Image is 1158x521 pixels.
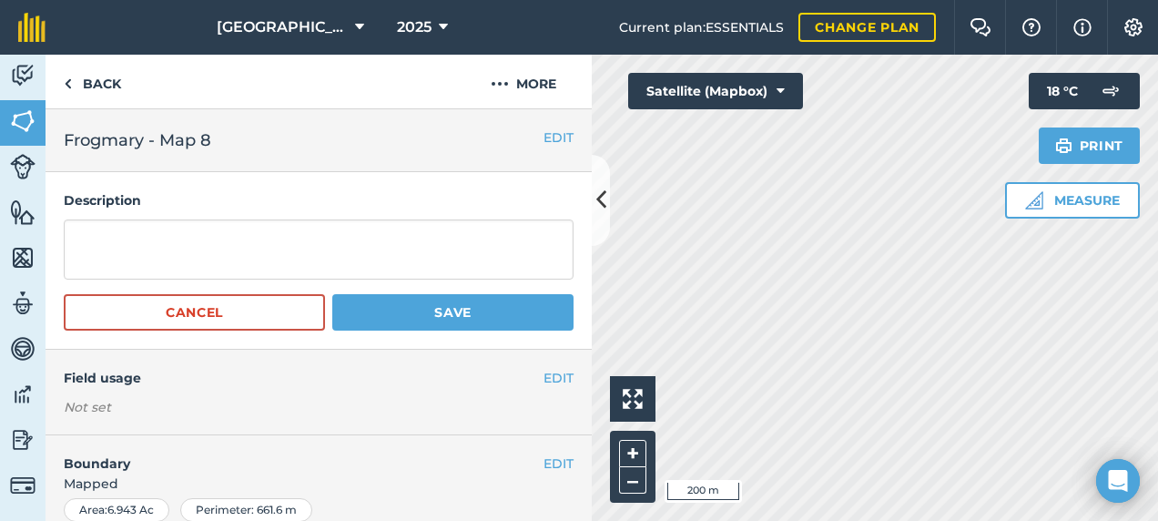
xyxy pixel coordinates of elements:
h4: Boundary [46,435,543,474]
button: Print [1039,128,1141,164]
span: 2025 [397,16,432,38]
img: svg+xml;base64,PD94bWwgdmVyc2lvbj0iMS4wIiBlbmNvZGluZz0idXRmLTgiPz4KPCEtLSBHZW5lcmF0b3I6IEFkb2JlIE... [10,154,36,179]
img: svg+xml;base64,PD94bWwgdmVyc2lvbj0iMS4wIiBlbmNvZGluZz0idXRmLTgiPz4KPCEtLSBHZW5lcmF0b3I6IEFkb2JlIE... [10,473,36,498]
span: Mapped [46,474,592,494]
a: Back [46,55,139,108]
button: + [619,440,646,467]
button: More [455,55,592,108]
img: fieldmargin Logo [18,13,46,42]
span: Current plan : ESSENTIALS [619,17,784,37]
img: svg+xml;base64,PD94bWwgdmVyc2lvbj0iMS4wIiBlbmNvZGluZz0idXRmLTgiPz4KPCEtLSBHZW5lcmF0b3I6IEFkb2JlIE... [10,335,36,363]
img: svg+xml;base64,PHN2ZyB4bWxucz0iaHR0cDovL3d3dy53My5vcmcvMjAwMC9zdmciIHdpZHRoPSI1NiIgaGVpZ2h0PSI2MC... [10,107,36,135]
img: svg+xml;base64,PHN2ZyB4bWxucz0iaHR0cDovL3d3dy53My5vcmcvMjAwMC9zdmciIHdpZHRoPSIxOSIgaGVpZ2h0PSIyNC... [1055,135,1072,157]
div: Not set [64,398,574,416]
img: svg+xml;base64,PHN2ZyB4bWxucz0iaHR0cDovL3d3dy53My5vcmcvMjAwMC9zdmciIHdpZHRoPSIxNyIgaGVpZ2h0PSIxNy... [1073,16,1092,38]
h4: Field usage [64,368,543,388]
img: Two speech bubbles overlapping with the left bubble in the forefront [970,18,991,36]
span: [GEOGRAPHIC_DATA] [217,16,348,38]
img: svg+xml;base64,PD94bWwgdmVyc2lvbj0iMS4wIiBlbmNvZGluZz0idXRmLTgiPz4KPCEtLSBHZW5lcmF0b3I6IEFkb2JlIE... [10,426,36,454]
button: EDIT [543,128,574,148]
img: svg+xml;base64,PHN2ZyB4bWxucz0iaHR0cDovL3d3dy53My5vcmcvMjAwMC9zdmciIHdpZHRoPSI5IiBoZWlnaHQ9IjI0Ii... [64,73,72,95]
img: svg+xml;base64,PHN2ZyB4bWxucz0iaHR0cDovL3d3dy53My5vcmcvMjAwMC9zdmciIHdpZHRoPSI1NiIgaGVpZ2h0PSI2MC... [10,199,36,226]
img: A question mark icon [1021,18,1042,36]
h4: Description [64,190,574,210]
button: Measure [1005,182,1140,219]
img: svg+xml;base64,PD94bWwgdmVyc2lvbj0iMS4wIiBlbmNvZGluZz0idXRmLTgiPz4KPCEtLSBHZW5lcmF0b3I6IEFkb2JlIE... [10,62,36,89]
button: 18 °C [1029,73,1140,109]
img: svg+xml;base64,PD94bWwgdmVyc2lvbj0iMS4wIiBlbmNvZGluZz0idXRmLTgiPz4KPCEtLSBHZW5lcmF0b3I6IEFkb2JlIE... [10,290,36,317]
button: Cancel [64,294,325,331]
button: Satellite (Mapbox) [628,73,803,109]
span: 18 ° C [1047,73,1078,109]
img: Ruler icon [1025,191,1043,209]
img: svg+xml;base64,PHN2ZyB4bWxucz0iaHR0cDovL3d3dy53My5vcmcvMjAwMC9zdmciIHdpZHRoPSI1NiIgaGVpZ2h0PSI2MC... [10,244,36,271]
img: Four arrows, one pointing top left, one top right, one bottom right and the last bottom left [623,389,643,409]
img: svg+xml;base64,PD94bWwgdmVyc2lvbj0iMS4wIiBlbmNvZGluZz0idXRmLTgiPz4KPCEtLSBHZW5lcmF0b3I6IEFkb2JlIE... [1092,73,1129,109]
img: A cog icon [1122,18,1144,36]
span: Frogmary - Map 8 [64,128,211,153]
button: – [619,467,646,494]
button: EDIT [543,368,574,388]
button: Save [332,294,574,331]
button: EDIT [543,454,574,474]
div: Open Intercom Messenger [1096,459,1140,503]
a: Change plan [798,13,936,42]
img: svg+xml;base64,PHN2ZyB4bWxucz0iaHR0cDovL3d3dy53My5vcmcvMjAwMC9zdmciIHdpZHRoPSIyMCIgaGVpZ2h0PSIyNC... [491,73,509,95]
img: svg+xml;base64,PD94bWwgdmVyc2lvbj0iMS4wIiBlbmNvZGluZz0idXRmLTgiPz4KPCEtLSBHZW5lcmF0b3I6IEFkb2JlIE... [10,381,36,408]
